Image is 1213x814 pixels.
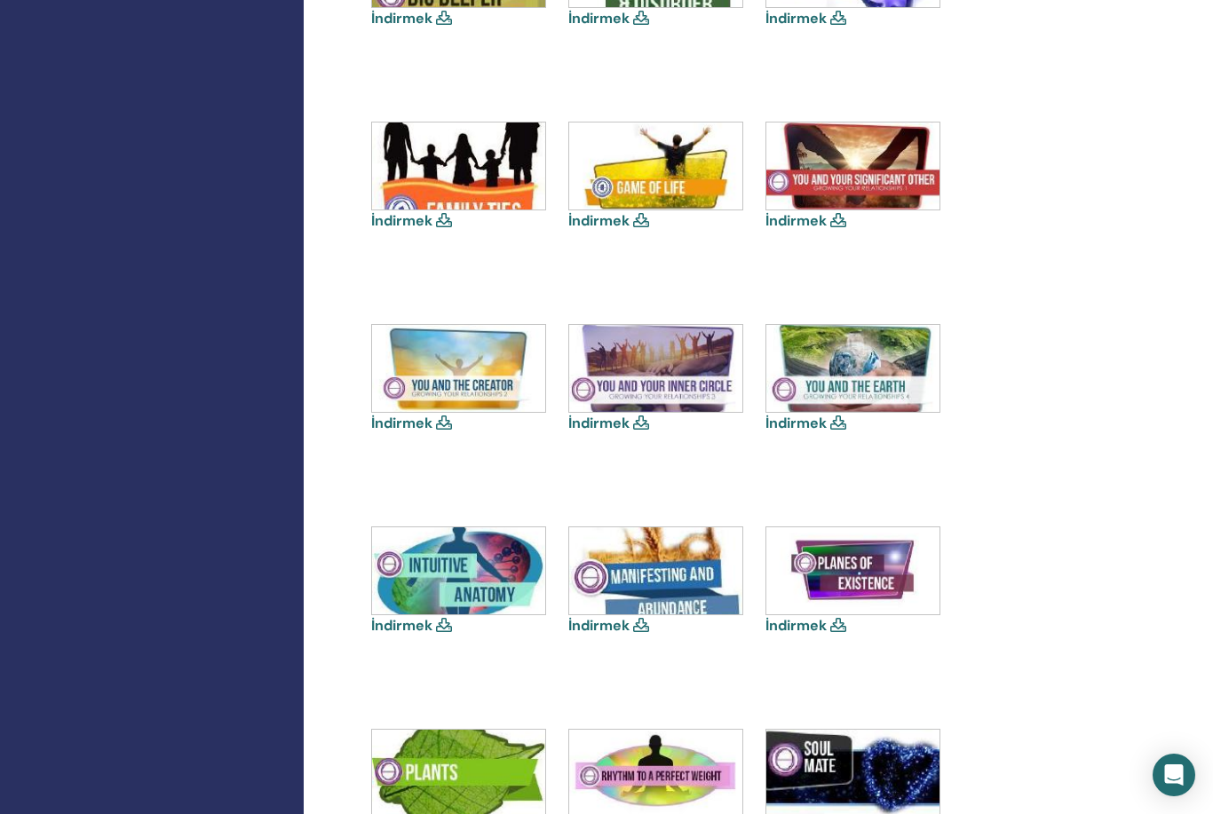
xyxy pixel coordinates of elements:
[568,616,630,635] a: İndirmek
[766,325,939,412] img: growing-your-relationship-4-you-and-the-earth.jpg
[371,616,432,635] a: İndirmek
[371,414,432,432] a: İndirmek
[372,527,545,614] img: intuitive-anatomy.jpg
[371,9,432,28] a: İndirmek
[568,9,630,28] a: İndirmek
[568,414,630,432] a: İndirmek
[569,527,742,614] img: manifesting.jpg
[569,325,742,412] img: growing-your-relationship-3-you-and-your-inner-circle.jpg
[765,9,827,28] a: İndirmek
[765,211,827,230] a: İndirmek
[1153,754,1195,796] div: Open Intercom Messenger
[372,325,545,412] img: growing-your-relationship-2-you-and-the-creator.jpg
[372,122,545,209] img: family-ties.jpg
[569,122,742,209] img: game.jpg
[765,616,827,635] a: İndirmek
[766,122,939,209] img: growing-your-relationship-1-you-and-your-significant-others.jpg
[766,527,939,614] img: planes.jpg
[765,414,827,432] a: İndirmek
[371,211,432,230] a: İndirmek
[568,211,630,230] a: İndirmek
